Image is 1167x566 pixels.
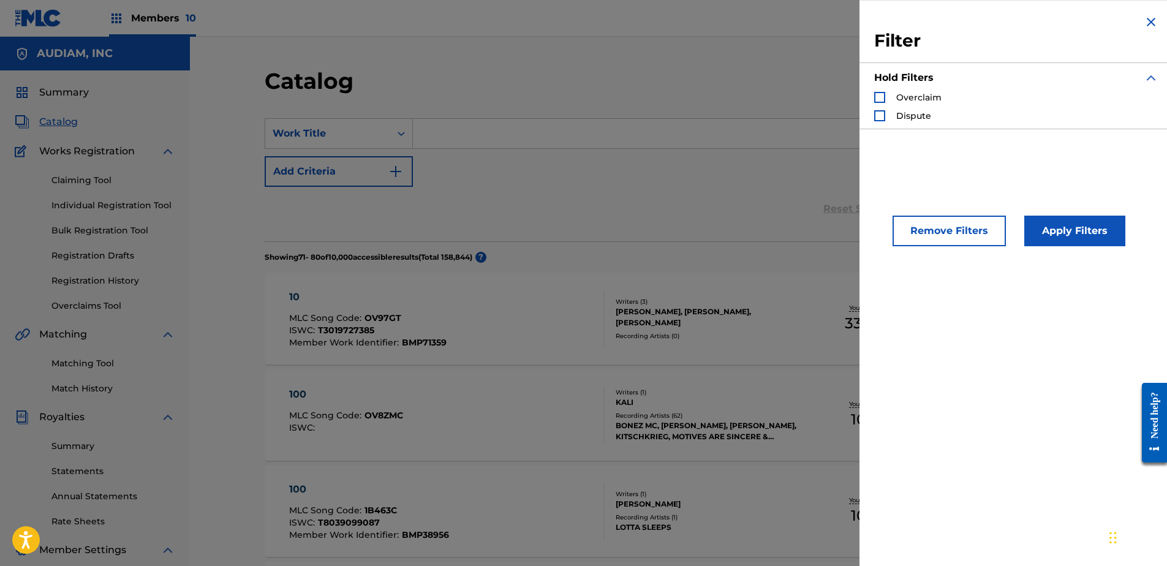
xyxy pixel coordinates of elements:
div: BONEZ MC, [PERSON_NAME], [PERSON_NAME], KITSCHKRIEG, MOTIVES ARE SINCERE & [PERSON_NAME], [PERSON... [616,420,801,442]
div: [PERSON_NAME], [PERSON_NAME], [PERSON_NAME] [616,306,801,328]
img: Royalties [15,410,29,424]
span: Dispute [896,110,931,121]
p: Your Shares: [849,303,889,312]
a: Registration Drafts [51,249,175,262]
span: MLC Song Code : [289,312,364,323]
span: Royalties [39,410,85,424]
div: Drag [1109,519,1117,556]
a: Matching Tool [51,357,175,370]
a: Individual Registration Tool [51,199,175,212]
img: Top Rightsholders [109,11,124,26]
img: expand [1144,70,1158,85]
span: OV8ZMC [364,410,403,421]
span: T8039099087 [318,517,380,528]
p: Your Shares: [849,399,889,409]
span: OV97GT [364,312,401,323]
img: Summary [15,85,29,100]
span: 10 [186,12,196,24]
div: 10 [289,290,447,304]
strong: Hold Filters [874,72,934,83]
span: ? [475,252,486,263]
a: 100MLC Song Code:OV8ZMCISWC:Writers (1)KALIRecording Artists (62)BONEZ MC, [PERSON_NAME], [PERSON... [265,369,1093,461]
span: Works Registration [39,144,135,159]
div: 100 [289,482,449,497]
img: expand [161,543,175,557]
span: BMP71359 [402,337,447,348]
a: Annual Statements [51,490,175,503]
div: [PERSON_NAME] [616,499,801,510]
a: Overclaims Tool [51,300,175,312]
div: Writers ( 1 ) [616,388,801,397]
p: Your Shares: [849,496,889,505]
p: Showing 71 - 80 of 10,000 accessible results (Total 158,844 ) [265,252,472,263]
div: LOTTA SLEEPS [616,522,801,533]
span: Matching [39,327,87,342]
span: 100 % [851,409,888,431]
span: ISWC : [289,422,318,433]
div: Recording Artists ( 0 ) [616,331,801,341]
img: Catalog [15,115,29,129]
img: expand [161,327,175,342]
a: Registration History [51,274,175,287]
img: MLC Logo [15,9,62,27]
div: Recording Artists ( 1 ) [616,513,801,522]
img: close [1144,15,1158,29]
a: SummarySummary [15,85,89,100]
a: Summary [51,440,175,453]
span: Member Work Identifier : [289,529,402,540]
span: 100 % [851,505,888,527]
span: 33.32 % [845,312,894,334]
iframe: Chat Widget [1106,507,1167,566]
div: KALI [616,397,801,408]
h3: Filter [874,30,1158,52]
span: Member Work Identifier : [289,337,402,348]
span: Catalog [39,115,78,129]
img: Accounts [15,47,29,61]
a: Match History [51,382,175,395]
img: expand [161,144,175,159]
div: Recording Artists ( 62 ) [616,411,801,420]
span: MLC Song Code : [289,505,364,516]
span: 1B463C [364,505,397,516]
a: 10MLC Song Code:OV97GTISWC:T3019727385Member Work Identifier:BMP71359Writers (3)[PERSON_NAME], [P... [265,273,1093,364]
div: Work Title [273,126,383,141]
a: Statements [51,465,175,478]
img: 9d2ae6d4665cec9f34b9.svg [388,164,403,179]
img: Works Registration [15,144,31,159]
span: Summary [39,85,89,100]
iframe: Resource Center [1133,374,1167,472]
div: Writers ( 1 ) [616,489,801,499]
a: 100MLC Song Code:1B463CISWC:T8039099087Member Work Identifier:BMP38956Writers (1)[PERSON_NAME]Rec... [265,465,1093,557]
h5: AUDIAM, INC [37,47,113,61]
button: Apply Filters [1024,216,1125,246]
img: expand [161,410,175,424]
span: ISWC : [289,325,318,336]
img: Matching [15,327,30,342]
button: Remove Filters [893,216,1006,246]
span: MLC Song Code : [289,410,364,421]
button: Add Criteria [265,156,413,187]
form: Search Form [265,118,1093,241]
h2: Catalog [265,67,360,95]
img: Member Settings [15,543,29,557]
div: 100 [289,387,403,402]
span: BMP38956 [402,529,449,540]
span: T3019727385 [318,325,374,336]
span: Member Settings [39,543,126,557]
a: Bulk Registration Tool [51,224,175,237]
a: Claiming Tool [51,174,175,187]
a: CatalogCatalog [15,115,78,129]
span: Overclaim [896,92,942,103]
a: Rate Sheets [51,515,175,528]
span: Members [131,11,196,25]
div: Writers ( 3 ) [616,297,801,306]
span: ISWC : [289,517,318,528]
